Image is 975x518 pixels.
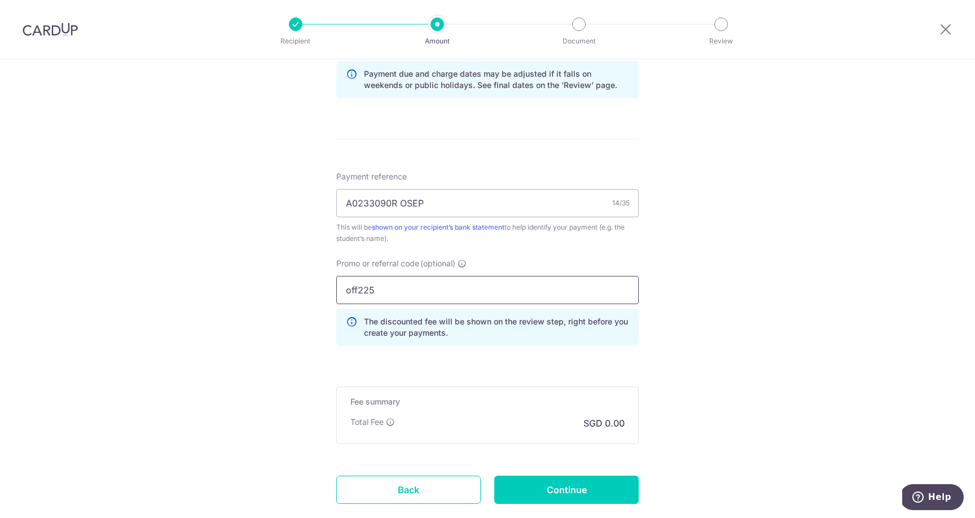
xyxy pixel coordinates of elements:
[364,316,629,339] p: The discounted fee will be shown on the review step, right before you create your payments.
[583,416,625,430] p: SGD 0.00
[902,484,964,512] iframe: Opens a widget where you can find more information
[679,36,763,47] p: Review
[364,68,629,91] p: Payment due and charge dates may be adjusted if it falls on weekends or public holidays. See fina...
[336,171,407,182] span: Payment reference
[23,23,78,36] img: CardUp
[494,476,639,504] input: Continue
[350,396,625,407] h5: Fee summary
[372,223,504,231] a: shown on your recipient’s bank statement
[396,36,479,47] p: Amount
[336,476,481,504] a: Back
[612,197,630,209] div: 14/35
[336,222,639,244] div: This will be to help identify your payment (e.g. the student’s name).
[420,258,455,269] span: (optional)
[537,36,621,47] p: Document
[254,36,337,47] p: Recipient
[350,416,384,428] p: Total Fee
[336,258,419,269] span: Promo or referral code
